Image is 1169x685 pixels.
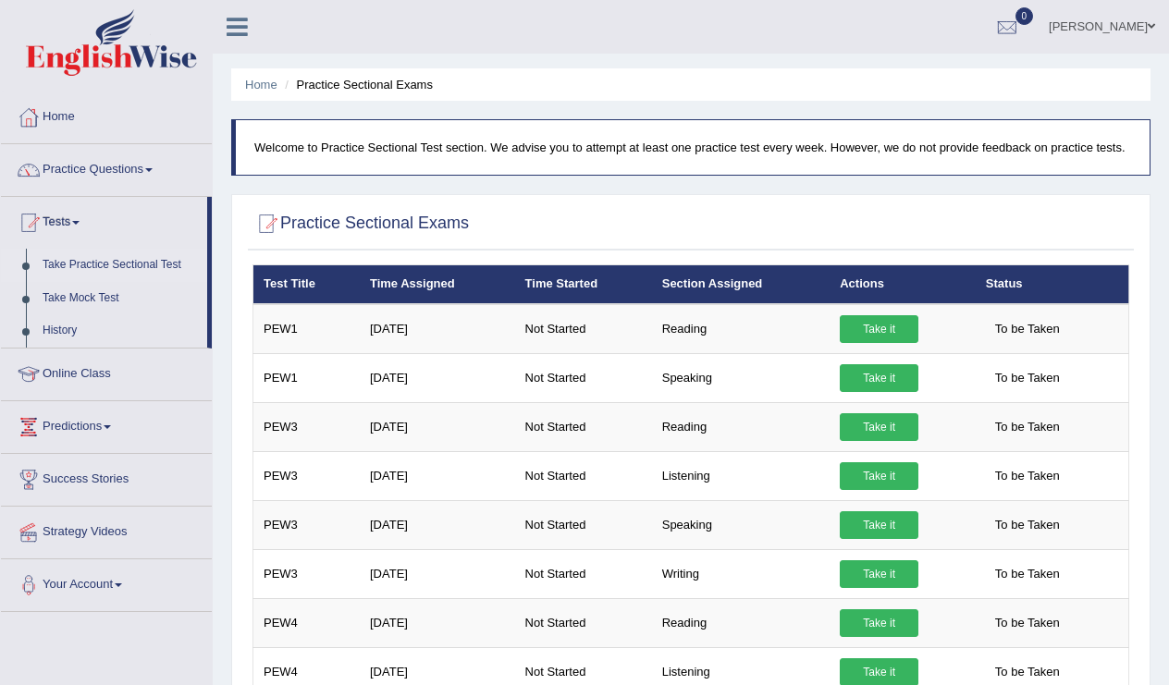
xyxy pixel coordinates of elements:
[515,353,652,402] td: Not Started
[652,451,830,500] td: Listening
[34,249,207,282] a: Take Practice Sectional Test
[652,304,830,354] td: Reading
[840,462,918,490] a: Take it
[515,451,652,500] td: Not Started
[986,609,1069,637] span: To be Taken
[253,402,360,451] td: PEW3
[515,265,652,304] th: Time Started
[34,314,207,348] a: History
[515,304,652,354] td: Not Started
[252,210,469,238] h2: Practice Sectional Exams
[360,598,515,647] td: [DATE]
[976,265,1129,304] th: Status
[515,598,652,647] td: Not Started
[253,353,360,402] td: PEW1
[986,511,1069,539] span: To be Taken
[515,549,652,598] td: Not Started
[840,364,918,392] a: Take it
[1,507,212,553] a: Strategy Videos
[360,402,515,451] td: [DATE]
[515,500,652,549] td: Not Started
[253,500,360,549] td: PEW3
[652,265,830,304] th: Section Assigned
[280,76,433,93] li: Practice Sectional Exams
[360,353,515,402] td: [DATE]
[360,549,515,598] td: [DATE]
[1,559,212,605] a: Your Account
[652,500,830,549] td: Speaking
[253,549,360,598] td: PEW3
[986,560,1069,588] span: To be Taken
[1015,7,1034,25] span: 0
[1,401,212,447] a: Predictions
[1,197,207,243] a: Tests
[245,78,277,92] a: Home
[360,265,515,304] th: Time Assigned
[840,413,918,441] a: Take it
[652,353,830,402] td: Speaking
[986,413,1069,441] span: To be Taken
[34,282,207,315] a: Take Mock Test
[652,598,830,647] td: Reading
[840,560,918,588] a: Take it
[515,402,652,451] td: Not Started
[840,609,918,637] a: Take it
[360,304,515,354] td: [DATE]
[1,454,212,500] a: Success Stories
[360,500,515,549] td: [DATE]
[1,144,212,190] a: Practice Questions
[830,265,976,304] th: Actions
[652,549,830,598] td: Writing
[254,139,1131,156] p: Welcome to Practice Sectional Test section. We advise you to attempt at least one practice test e...
[253,265,360,304] th: Test Title
[1,349,212,395] a: Online Class
[986,462,1069,490] span: To be Taken
[253,304,360,354] td: PEW1
[986,364,1069,392] span: To be Taken
[253,451,360,500] td: PEW3
[652,402,830,451] td: Reading
[1,92,212,138] a: Home
[840,315,918,343] a: Take it
[253,598,360,647] td: PEW4
[840,511,918,539] a: Take it
[360,451,515,500] td: [DATE]
[986,315,1069,343] span: To be Taken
